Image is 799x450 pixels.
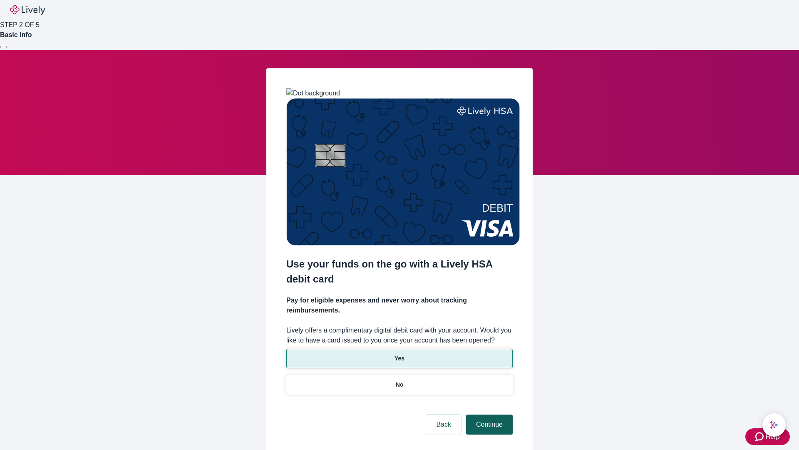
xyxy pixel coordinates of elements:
button: Yes [286,349,513,368]
img: Debit card [286,98,520,245]
button: Continue [466,415,513,435]
svg: Lively AI Assistant [770,421,778,429]
label: Lively offers a complimentary digital debit card with your account. Would you like to have a card... [286,325,513,345]
span: Help [765,432,780,442]
button: No [286,375,513,395]
button: Zendesk support iconHelp [745,428,790,445]
p: No [396,380,404,389]
button: chat [762,413,786,437]
p: Yes [395,354,404,363]
button: Back [426,415,461,435]
svg: Zendesk support icon [755,432,765,442]
h4: Pay for eligible expenses and never worry about tracking reimbursements. [286,295,513,315]
img: Dot background [286,88,340,98]
img: Lively [10,5,45,15]
h2: Use your funds on the go with a Lively HSA debit card [286,257,513,287]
